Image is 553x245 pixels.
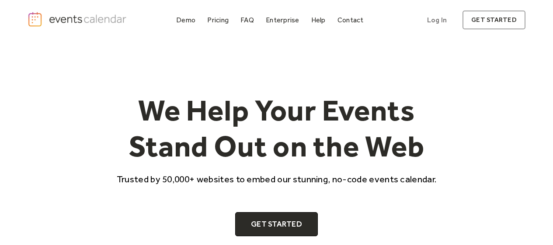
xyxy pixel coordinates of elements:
[176,18,195,22] div: Demo
[237,14,257,26] a: FAQ
[308,14,329,26] a: Help
[109,173,445,185] p: Trusted by 50,000+ websites to embed our stunning, no-code events calendar.
[207,18,229,22] div: Pricing
[173,14,199,26] a: Demo
[311,18,326,22] div: Help
[334,14,367,26] a: Contact
[337,18,364,22] div: Contact
[418,11,456,29] a: Log In
[109,92,445,164] h1: We Help Your Events Stand Out on the Web
[204,14,232,26] a: Pricing
[262,14,303,26] a: Enterprise
[463,11,525,29] a: get started
[235,212,318,237] a: Get Started
[240,18,254,22] div: FAQ
[266,18,299,22] div: Enterprise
